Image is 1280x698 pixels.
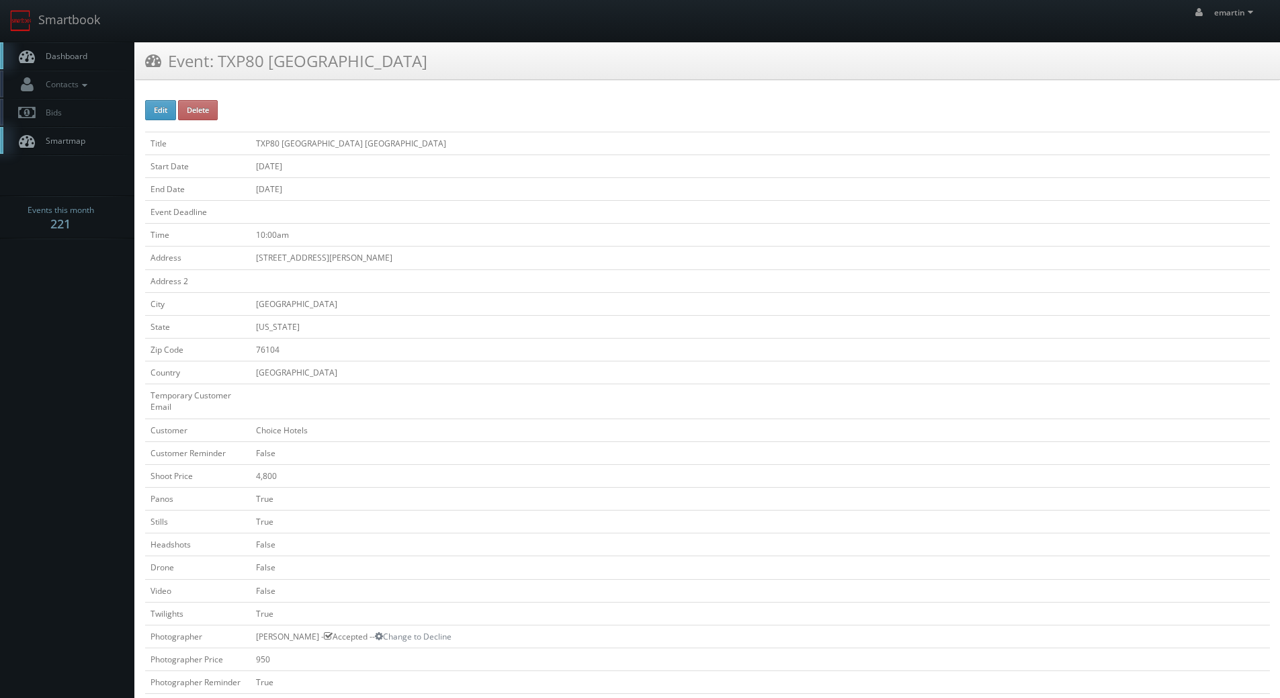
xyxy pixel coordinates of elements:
td: True [251,671,1270,694]
td: Twilights [145,602,251,625]
td: Customer [145,419,251,441]
td: 4,800 [251,464,1270,487]
td: False [251,441,1270,464]
td: False [251,533,1270,556]
td: Shoot Price [145,464,251,487]
td: Title [145,132,251,155]
td: 10:00am [251,224,1270,247]
td: [DATE] [251,155,1270,177]
td: Photographer Reminder [145,671,251,694]
button: Delete [178,100,218,120]
td: False [251,556,1270,579]
td: False [251,579,1270,602]
td: Country [145,361,251,384]
span: emartin [1214,7,1257,18]
span: Smartmap [39,135,85,146]
td: Event Deadline [145,201,251,224]
td: Time [145,224,251,247]
td: Video [145,579,251,602]
td: [GEOGRAPHIC_DATA] [251,292,1270,315]
td: State [145,315,251,338]
span: Dashboard [39,50,87,62]
td: Panos [145,487,251,510]
td: True [251,602,1270,625]
span: Events this month [28,204,94,217]
td: Customer Reminder [145,441,251,464]
td: Zip Code [145,338,251,361]
td: Choice Hotels [251,419,1270,441]
td: Drone [145,556,251,579]
td: True [251,511,1270,533]
h3: Event: TXP80 [GEOGRAPHIC_DATA] [145,49,427,73]
td: [DATE] [251,177,1270,200]
span: Contacts [39,79,91,90]
td: [GEOGRAPHIC_DATA] [251,361,1270,384]
button: Edit [145,100,176,120]
td: [STREET_ADDRESS][PERSON_NAME] [251,247,1270,269]
td: Temporary Customer Email [145,384,251,419]
td: Photographer [145,625,251,648]
td: True [251,487,1270,510]
td: [US_STATE] [251,315,1270,338]
td: 950 [251,648,1270,670]
td: Stills [145,511,251,533]
a: Change to Decline [375,631,452,642]
td: End Date [145,177,251,200]
strong: 221 [50,216,71,232]
td: Start Date [145,155,251,177]
td: 76104 [251,338,1270,361]
td: Headshots [145,533,251,556]
td: Address 2 [145,269,251,292]
img: smartbook-logo.png [10,10,32,32]
span: Bids [39,107,62,118]
td: [PERSON_NAME] - Accepted -- [251,625,1270,648]
td: City [145,292,251,315]
td: Address [145,247,251,269]
td: TXP80 [GEOGRAPHIC_DATA] [GEOGRAPHIC_DATA] [251,132,1270,155]
td: Photographer Price [145,648,251,670]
